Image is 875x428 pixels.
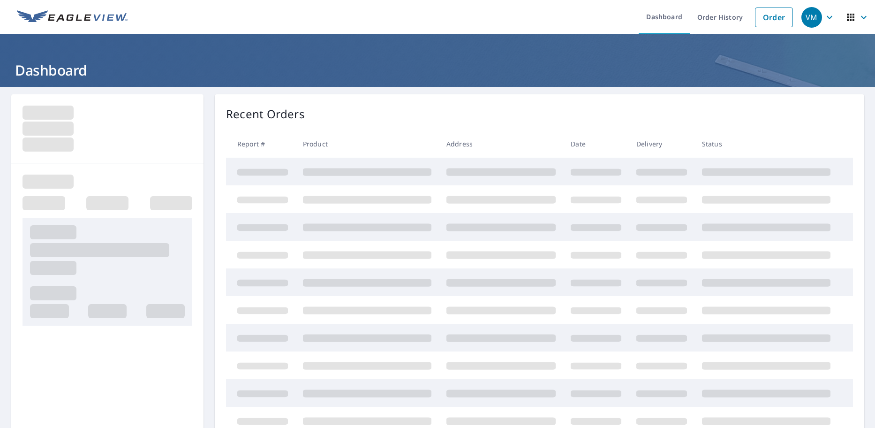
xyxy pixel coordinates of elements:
[755,8,793,27] a: Order
[629,130,694,158] th: Delivery
[226,130,295,158] th: Report #
[295,130,439,158] th: Product
[226,106,305,122] p: Recent Orders
[801,7,822,28] div: VM
[11,61,864,80] h1: Dashboard
[17,10,128,24] img: EV Logo
[694,130,838,158] th: Status
[439,130,563,158] th: Address
[563,130,629,158] th: Date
